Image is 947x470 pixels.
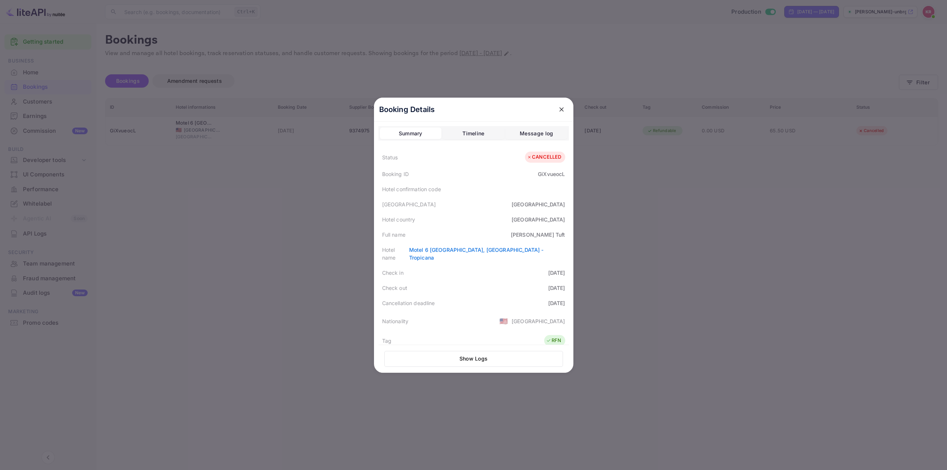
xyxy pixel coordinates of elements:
[511,231,565,239] div: [PERSON_NAME] Tuft
[379,104,435,115] p: Booking Details
[506,128,567,139] button: Message log
[555,103,568,116] button: close
[382,153,398,161] div: Status
[512,200,565,208] div: [GEOGRAPHIC_DATA]
[382,269,404,277] div: Check in
[382,284,407,292] div: Check out
[520,129,553,138] div: Message log
[546,337,561,344] div: RFN
[548,284,565,292] div: [DATE]
[409,247,544,261] a: Motel 6 [GEOGRAPHIC_DATA], [GEOGRAPHIC_DATA] - Tropicana
[384,351,563,367] button: Show Logs
[382,246,409,261] div: Hotel name
[548,299,565,307] div: [DATE]
[382,299,435,307] div: Cancellation deadline
[512,317,565,325] div: [GEOGRAPHIC_DATA]
[527,153,561,161] div: CANCELLED
[462,129,484,138] div: Timeline
[399,129,422,138] div: Summary
[499,314,508,328] span: United States
[443,128,504,139] button: Timeline
[382,317,409,325] div: Nationality
[382,216,415,223] div: Hotel country
[548,269,565,277] div: [DATE]
[382,185,441,193] div: Hotel confirmation code
[380,128,441,139] button: Summary
[382,170,409,178] div: Booking ID
[382,200,436,208] div: [GEOGRAPHIC_DATA]
[382,337,391,345] div: Tag
[538,170,565,178] div: GiXvueocL
[512,216,565,223] div: [GEOGRAPHIC_DATA]
[382,231,405,239] div: Full name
